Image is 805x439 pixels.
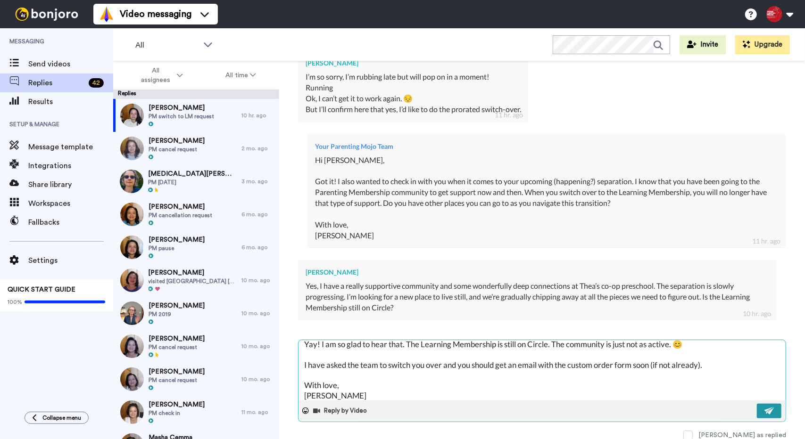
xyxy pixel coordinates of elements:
[306,72,521,82] div: I’m so sorry, I’m rubbing late but will pop on in a moment!
[241,342,274,350] div: 10 mo. ago
[120,268,144,292] img: 726e284f-c93e-40a3-a8c6-20f58fc0c7e9-thumb.jpg
[149,334,205,343] span: [PERSON_NAME]
[28,160,113,171] span: Integrations
[148,169,237,179] span: [MEDICAL_DATA][PERSON_NAME]
[315,155,779,241] div: Hi [PERSON_NAME], Got it! I also wanted to check in with you when it comes to your upcoming (happ...
[764,407,775,415] img: send-white.svg
[113,198,279,231] a: [PERSON_NAME]PM cancellation request6 mo. ago
[306,104,521,115] div: But I’ll confirm here that yes, I’d like to do the prorated switch-over.
[11,8,82,21] img: bj-logo-header-white.svg
[120,170,143,193] img: 7d8cd6b8-7d4b-4a44-8514-45a831c7da44-thumb.jpg
[28,179,113,190] span: Share library
[113,165,279,198] a: [MEDICAL_DATA][PERSON_NAME]PM [DATE]3 mo. ago
[149,202,212,211] span: [PERSON_NAME]
[42,414,81,422] span: Collapse menu
[241,309,274,317] div: 10 mo. ago
[28,96,113,107] span: Results
[495,110,523,120] div: 11 hr. ago
[149,146,205,153] span: PM cancel request
[113,330,279,363] a: [PERSON_NAME]PM cancel request10 mo. ago
[241,178,274,185] div: 3 mo. ago
[149,244,205,252] span: PM pause
[120,8,191,21] span: Video messaging
[241,276,274,284] div: 10 mo. ago
[149,113,214,120] span: PM switch to LM request
[113,99,279,132] a: [PERSON_NAME]PM switch to LM request10 hr. ago
[8,286,75,293] span: QUICK START GUIDE
[149,211,212,219] span: PM cancellation request
[149,235,205,244] span: [PERSON_NAME]
[113,264,279,297] a: [PERSON_NAME]visited [GEOGRAPHIC_DATA] [DATE]10 mo. ago
[113,231,279,264] a: [PERSON_NAME]PM pause6 mo. ago
[120,203,144,226] img: ea1636cf-0f16-4676-9bcf-221e548ce8cd-thumb.jpg
[113,132,279,165] a: [PERSON_NAME]PM cancel request2 mo. ago
[28,141,113,153] span: Message template
[28,58,113,70] span: Send videos
[149,367,205,376] span: [PERSON_NAME]
[148,179,237,186] span: PM [DATE]
[120,104,144,127] img: cb74b3f5-04f7-43f4-89a2-529eda48491a-thumb.jpg
[113,396,279,429] a: [PERSON_NAME]PM check in11 mo. ago
[8,298,22,306] span: 100%
[306,58,521,68] div: [PERSON_NAME]
[28,217,113,228] span: Fallbacks
[313,404,370,418] button: Reply by Video
[120,334,144,358] img: dce55d87-5084-4829-9cde-216f683daf51-thumb.jpg
[89,78,104,88] div: 42
[752,236,780,246] div: 11 hr. ago
[120,367,144,391] img: bcc82c45-b5c9-4ca5-bb26-25937b4bedd4-thumb.jpg
[149,277,237,285] span: visited [GEOGRAPHIC_DATA] [DATE]
[743,309,771,318] div: 10 hr. ago
[149,136,205,146] span: [PERSON_NAME]
[149,268,237,277] span: [PERSON_NAME]
[113,363,279,396] a: [PERSON_NAME]PM cancel request10 mo. ago
[241,211,274,218] div: 6 mo. ago
[135,40,199,51] span: All
[149,400,205,409] span: [PERSON_NAME]
[315,142,779,151] div: Your Parenting Mojo Team
[149,310,205,318] span: PM 2019
[149,103,214,113] span: [PERSON_NAME]
[120,400,144,424] img: b1df7378-25b8-47f0-9d72-dfe2cf689201-thumb.jpg
[299,340,786,400] textarea: Yay! I am so glad to hear that. The Learning Membership is still on Circle. The community is just...
[99,7,114,22] img: vm-color.svg
[149,301,205,310] span: [PERSON_NAME]
[120,301,144,325] img: 8469994a-db07-4d37-9fb3-e2f5891a8576-thumb.jpg
[137,66,175,85] span: All assignees
[241,244,274,251] div: 6 mo. ago
[306,82,521,93] div: Running
[113,297,279,330] a: [PERSON_NAME]PM 201910 mo. ago
[25,412,89,424] button: Collapse menu
[120,236,144,259] img: 98796a98-c2a6-4dde-9ea4-c3b96a8c7f93-thumb.jpg
[241,112,274,119] div: 10 hr. ago
[306,281,769,313] div: Yes, I have a really supportive community and some wonderfully deep connections at Thea’s co-op p...
[204,67,278,84] button: All time
[241,145,274,152] div: 2 mo. ago
[28,77,85,89] span: Replies
[149,376,205,384] span: PM cancel request
[28,255,113,266] span: Settings
[735,35,790,54] button: Upgrade
[113,89,279,99] div: Replies
[241,408,274,416] div: 11 mo. ago
[115,62,204,89] button: All assignees
[149,409,205,417] span: PM check in
[241,375,274,383] div: 10 mo. ago
[28,198,113,209] span: Workspaces
[306,268,769,277] div: [PERSON_NAME]
[149,343,205,351] span: PM cancel request
[680,35,726,54] button: Invite
[120,137,144,160] img: 711b6422-1583-4927-bad9-d0f3487ede93-thumb.jpg
[306,93,521,104] div: Ok, I can’t get it to work again. 😔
